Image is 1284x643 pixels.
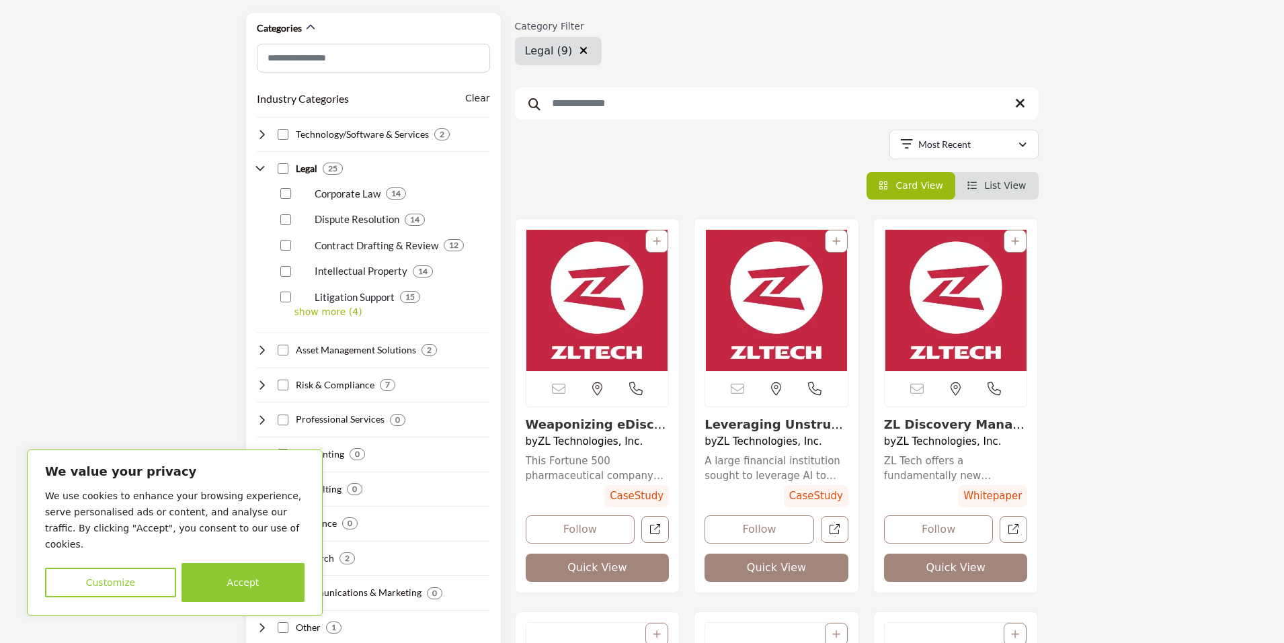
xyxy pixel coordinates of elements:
[958,485,1027,507] span: Whitepaper
[427,587,442,599] div: 0 Results For Communications & Marketing
[328,164,337,173] b: 25
[45,464,305,480] p: We value your privacy
[296,447,344,461] h4: Accounting: Providing financial reporting, auditing, tax, and advisory services to securities ind...
[918,138,971,151] p: Most Recent
[45,488,305,552] p: We use cookies to enhance your browsing experience, serve personalised ads or content, and analys...
[1011,629,1019,640] a: Add To List For Resource
[331,623,336,632] b: 1
[410,215,419,224] b: 14
[315,186,380,202] p: Corporate Law: Handling legal aspects of corporate transactions and governance in the securities ...
[386,187,406,200] div: 14 Results For Corporate Law
[352,484,357,494] b: 0
[432,589,437,598] b: 0
[717,435,822,447] a: ZL Technologies, Inc.
[705,417,843,446] a: View details about zl-technologies-inc
[278,129,288,140] input: Select Technology/Software & Services checkbox
[705,230,848,371] a: View details about zl-technologies-inc
[296,128,429,141] h4: Technology/Software & Services: Developing and implementing technology solutions to support secur...
[418,267,428,276] b: 14
[449,241,458,250] b: 12
[182,563,305,602] button: Accept
[422,344,437,356] div: 2 Results For Asset Management Solutions
[444,239,464,251] div: 12 Results For Contract Drafting & Review
[967,180,1027,191] a: View List
[526,454,670,484] a: This Fortune 500 pharmaceutical company sought to refine its eDiscovery and early case assessment...
[889,130,1039,159] button: Most Recent
[348,519,352,528] b: 0
[350,448,365,460] div: 0 Results For Accounting
[879,180,943,191] a: View Card
[885,230,1027,371] img: ZL Discovery Manager listing image
[955,172,1039,200] li: List View
[705,454,848,484] a: A large financial institution sought to leverage AI to analyze and review large volumes of unstru...
[705,515,814,544] button: Follow
[832,629,840,640] a: Add To List For Resource
[342,517,358,529] div: 0 Results For Insurance
[653,236,661,247] a: Add To List For Resource
[278,415,288,425] input: Select Professional Services checkbox
[315,212,399,227] p: Dispute Resolution: Assisting in the resolution of disputes through mediation, arbitration, or li...
[390,414,405,426] div: 0 Results For Professional Services
[296,586,422,599] h4: Communications & Marketing: Delivering marketing, public relations, and investor relations servic...
[1011,236,1019,247] a: Add To List For Resource
[538,435,643,447] a: ZL Technologies, Inc.
[278,622,288,633] input: Select Other checkbox
[885,230,1027,371] a: View details about zl-technologies-inc
[391,189,401,198] b: 14
[705,417,848,432] h3: Leveraging Unstructured Data for AI
[257,91,349,107] button: Industry Categories
[526,417,670,432] h3: Weaponizing eDiscovery
[526,515,635,544] button: Follow
[280,188,291,199] input: Select Corporate Law checkbox
[257,22,302,35] h2: Categories
[355,449,360,459] b: 0
[808,382,821,396] i: Open Contact Info
[653,629,661,640] a: Add To List For Resource
[280,214,291,225] input: Select Dispute Resolution checkbox
[427,345,432,355] b: 2
[405,214,425,226] div: 14 Results For Dispute Resolution
[884,417,1028,432] h3: ZL Discovery Manager
[465,91,490,105] buton: Clear
[339,552,355,564] div: 2 Results For Research
[280,240,291,251] input: Select Contract Drafting & Review checkbox
[884,515,994,544] button: Follow
[705,435,848,447] h4: by
[867,172,955,200] li: Card View
[526,417,666,446] a: View details about zl-technologies-inc
[296,162,317,175] h4: Legal: Providing legal advice, compliance support, and litigation services to securities industry...
[884,435,1028,447] h4: by
[884,554,1028,582] button: Quick View
[326,621,342,634] div: 1 Results For Other
[296,378,374,392] h4: Risk & Compliance: Helping securities industry firms manage risk, ensure compliance, and prevent ...
[395,415,400,425] b: 0
[832,236,840,247] a: Add To List For Resource
[896,435,1001,447] a: ZL Technologies, Inc.
[278,345,288,355] input: Select Asset Management Solutions checkbox
[405,292,415,302] b: 15
[385,380,390,390] b: 7
[884,417,1025,446] a: View details about zl-technologies-inc
[315,263,407,279] p: Intellectual Property: Protecting and managing intellectual property rights for securities indust...
[821,516,848,544] a: Open Resources
[705,230,848,371] img: Leveraging Unstructured Data for AI listing image
[604,485,669,507] span: CaseStudy
[296,621,321,634] h4: Other: Encompassing various other services and organizations supporting the securities industry e...
[526,230,669,371] img: Weaponizing eDiscovery listing image
[296,343,416,357] h4: Asset Management Solutions: Offering investment strategies, portfolio management, and performance...
[705,554,848,582] button: Quick View
[280,266,291,277] input: Select Intellectual Property checkbox
[345,554,350,563] b: 2
[515,87,1039,120] input: Search Keyword
[526,554,670,582] button: Quick View
[884,454,1028,484] a: ZL Tech offers a fundamentally new approach to eDiscovery built on a solid information governance...
[413,265,433,277] div: 14 Results For Intellectual Property
[400,291,420,303] div: 15 Results For Litigation Support
[525,44,573,57] span: Legal (9)
[1000,516,1027,544] a: Open Resources
[257,44,490,73] input: Search Category
[347,483,362,495] div: 0 Results For Consulting
[526,435,670,447] h4: by
[380,379,395,391] div: 7 Results For Risk & Compliance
